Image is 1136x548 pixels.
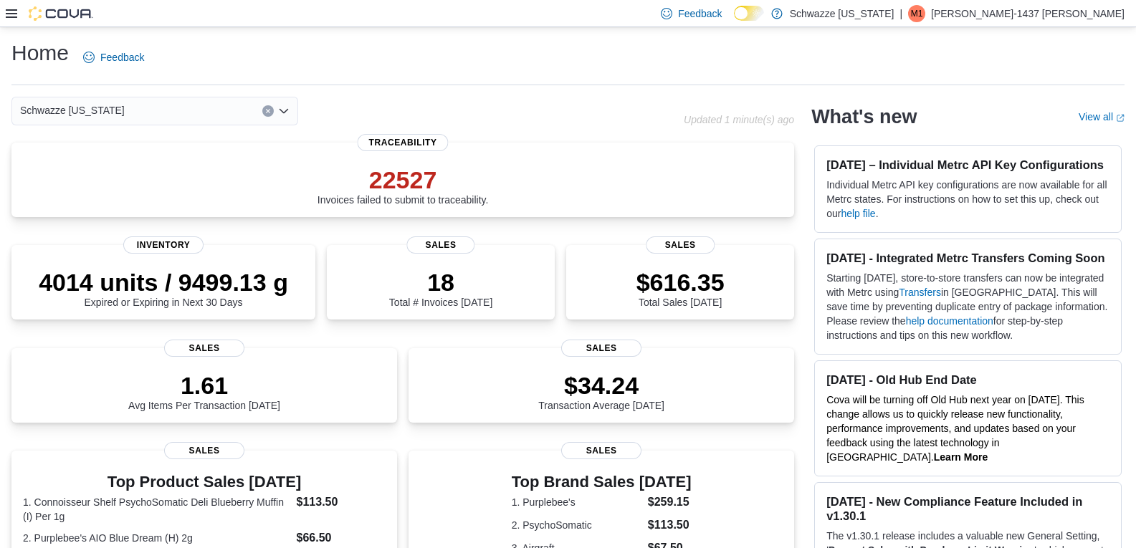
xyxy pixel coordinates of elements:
[278,105,290,117] button: Open list of options
[648,516,692,534] dd: $113.50
[123,236,204,254] span: Inventory
[512,474,692,491] h3: Top Brand Sales [DATE]
[841,208,875,219] a: help file
[164,340,244,357] span: Sales
[23,531,291,545] dt: 2. Purplebee's AIO Blue Dream (H) 2g
[389,268,492,308] div: Total # Invoices [DATE]
[1116,114,1125,122] svg: External link
[297,494,386,511] dd: $113.50
[684,114,794,125] p: Updated 1 minute(s) ago
[908,5,925,22] div: Mariah-1437 Marquez
[826,372,1109,387] h3: [DATE] - Old Hub End Date
[899,287,941,298] a: Transfers
[906,315,993,327] a: help documentation
[100,50,144,64] span: Feedback
[29,6,93,21] img: Cova
[297,529,386,547] dd: $66.50
[23,495,291,524] dt: 1. Connoisseur Shelf PsychoSomatic Deli Blueberry Muffin (I) Per 1g
[358,134,449,151] span: Traceability
[811,105,917,128] h2: What's new
[512,495,642,509] dt: 1. Purplebee's
[318,165,489,206] div: Invoices failed to submit to traceability.
[561,442,641,459] span: Sales
[648,494,692,511] dd: $259.15
[262,105,274,117] button: Clear input
[646,236,714,254] span: Sales
[934,451,988,463] a: Learn More
[128,371,280,411] div: Avg Items Per Transaction [DATE]
[1079,111,1125,122] a: View allExternal link
[826,158,1109,172] h3: [DATE] – Individual Metrc API Key Configurations
[826,178,1109,221] p: Individual Metrc API key configurations are now available for all Metrc states. For instructions ...
[128,371,280,400] p: 1.61
[561,340,641,357] span: Sales
[11,39,69,67] h1: Home
[911,5,923,22] span: M1
[826,271,1109,342] p: Starting [DATE], store-to-store transfers can now be integrated with Metrc using in [GEOGRAPHIC_D...
[790,5,894,22] p: Schwazze [US_STATE]
[826,494,1109,523] h3: [DATE] - New Compliance Feature Included in v1.30.1
[23,474,386,491] h3: Top Product Sales [DATE]
[318,165,489,194] p: 22527
[678,6,722,21] span: Feedback
[734,21,735,21] span: Dark Mode
[512,518,642,532] dt: 2. PsychoSomatic
[636,268,725,297] p: $616.35
[538,371,664,400] p: $34.24
[931,5,1125,22] p: [PERSON_NAME]-1437 [PERSON_NAME]
[77,43,150,72] a: Feedback
[826,251,1109,265] h3: [DATE] - Integrated Metrc Transfers Coming Soon
[39,268,288,297] p: 4014 units / 9499.13 g
[406,236,474,254] span: Sales
[164,442,244,459] span: Sales
[39,268,288,308] div: Expired or Expiring in Next 30 Days
[899,5,902,22] p: |
[20,102,125,119] span: Schwazze [US_STATE]
[636,268,725,308] div: Total Sales [DATE]
[826,394,1084,463] span: Cova will be turning off Old Hub next year on [DATE]. This change allows us to quickly release ne...
[734,6,764,21] input: Dark Mode
[538,371,664,411] div: Transaction Average [DATE]
[389,268,492,297] p: 18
